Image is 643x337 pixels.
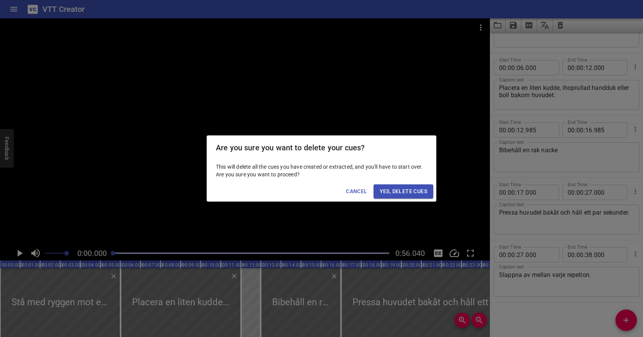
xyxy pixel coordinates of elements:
span: Yes, Delete Cues [380,187,427,196]
span: Cancel [346,187,367,196]
h2: Are you sure you want to delete your cues? [216,142,427,154]
div: This will delete all the cues you have created or extracted, and you'll have to start over. Are y... [207,160,436,181]
button: Cancel [343,184,370,199]
button: Yes, Delete Cues [374,184,433,199]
